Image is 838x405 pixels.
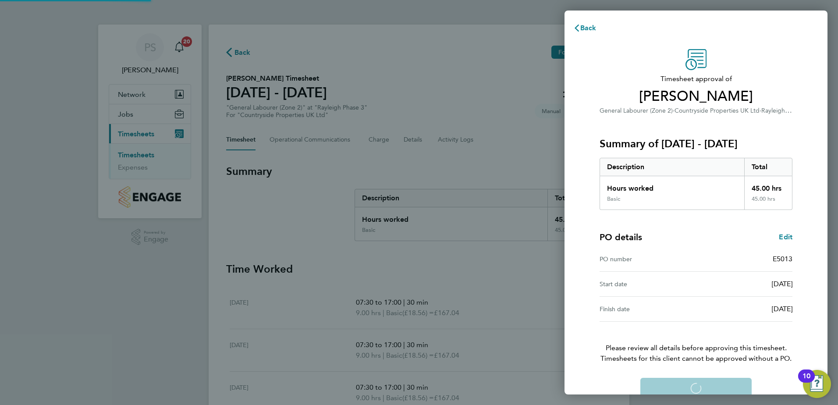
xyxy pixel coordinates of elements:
[744,195,792,210] div: 45.00 hrs
[773,255,792,263] span: E5013
[580,24,597,32] span: Back
[779,233,792,241] span: Edit
[696,279,792,289] div: [DATE]
[673,107,675,114] span: ·
[565,19,605,37] button: Back
[744,176,792,195] div: 45.00 hrs
[600,107,673,114] span: General Labourer (Zone 2)
[744,158,792,176] div: Total
[589,322,803,364] p: Please review all details before approving this timesheet.
[600,74,792,84] span: Timesheet approval of
[589,353,803,364] span: Timesheets for this client cannot be approved without a PO.
[600,176,744,195] div: Hours worked
[802,376,810,387] div: 10
[600,279,696,289] div: Start date
[607,195,620,202] div: Basic
[600,88,792,105] span: [PERSON_NAME]
[600,304,696,314] div: Finish date
[760,107,761,114] span: ·
[600,254,696,264] div: PO number
[761,106,808,114] span: Rayleigh Phase 3
[600,158,744,176] div: Description
[600,231,642,243] h4: PO details
[675,107,760,114] span: Countryside Properties UK Ltd
[779,232,792,242] a: Edit
[803,370,831,398] button: Open Resource Center, 10 new notifications
[600,158,792,210] div: Summary of 22 - 28 Sep 2025
[600,137,792,151] h3: Summary of [DATE] - [DATE]
[696,304,792,314] div: [DATE]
